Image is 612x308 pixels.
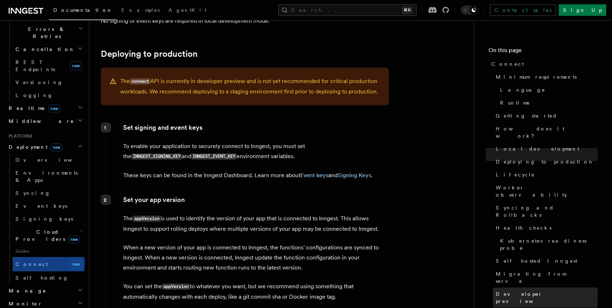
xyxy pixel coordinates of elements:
p: No signing or event keys are required in local development mode. [101,16,389,26]
span: Documentation [53,7,113,13]
span: Middleware [6,118,74,125]
span: Monitor [6,300,42,307]
span: Connect [15,261,48,267]
a: Signing keys [13,212,85,225]
code: connect [130,78,150,84]
button: Realtimenew [6,102,85,115]
span: Cancellation [13,46,75,53]
span: Manage [6,287,46,294]
a: Migrating from serve [493,267,598,288]
span: Worker observability [496,184,598,198]
p: When a new version of your app is connected to Inngest, the functions' configurations are synced ... [123,243,388,273]
span: Syncing and Rollbacks [496,204,598,219]
div: Deploymentnew [6,153,85,284]
button: Search...⌘K [278,4,417,16]
a: Sign Up [559,4,606,16]
span: Migrating from serve [496,270,598,285]
a: Syncing and Rollbacks [493,201,598,221]
span: Event keys [15,203,67,209]
h4: On this page [489,46,598,58]
span: Connect [491,60,524,68]
code: INNGEST_EVENT_KEY [191,153,237,160]
span: Self hosting [15,275,68,281]
p: Set your app version [123,195,388,205]
span: Minimum requirements [496,73,577,81]
span: Runtime [500,99,530,106]
a: Deploying to production [101,49,198,59]
span: How does it work? [496,125,598,139]
a: Examples [117,2,164,19]
span: Versioning [15,79,63,85]
a: AgentKit [164,2,211,19]
a: Versioning [13,76,85,89]
a: Logging [13,89,85,102]
span: Guides [13,245,85,257]
a: Language [497,83,598,96]
button: Cloud Providersnew [13,225,85,245]
p: To enable your application to securely connect to Inngest, you must set the and environment varia... [123,141,388,162]
code: appVersion [133,216,161,222]
a: Minimum requirements [493,70,598,83]
a: Documentation [49,2,117,20]
button: Toggle dark mode [461,6,478,14]
a: Local development [493,142,598,155]
p: The is used to identify the version of your app that is connected to Inngest. This allows Inngest... [123,213,388,234]
span: Health checks [496,224,552,231]
button: Manage [6,284,85,297]
span: REST Endpoints [15,59,55,72]
p: You can set the to whatever you want, but we recommend using something that automatically changes... [123,281,388,302]
span: Deployment [6,143,62,151]
a: Contact sales [490,4,556,16]
a: Self hosted Inngest [493,254,598,267]
a: How does it work? [493,122,598,142]
span: Environments & Apps [15,170,78,183]
span: Deploying to production [496,158,594,165]
kbd: ⌘K [402,6,412,14]
a: Self hosting [13,271,85,284]
a: Environments & Apps [13,166,85,187]
a: Signing Keys [338,172,371,179]
button: Cancellation [13,43,85,56]
span: new [50,143,62,151]
span: Lifecycle [496,171,535,178]
span: Getting started [496,112,557,119]
a: Health checks [493,221,598,234]
a: Connectnew [13,257,85,271]
span: Cloud Providers [13,228,80,243]
span: AgentKit [168,7,207,13]
a: Deploying to production [493,155,598,168]
span: Developer preview [496,290,598,305]
div: 2 [101,195,111,205]
span: Self hosted Inngest [496,257,577,265]
button: Errors & Retries [13,23,85,43]
span: Realtime [6,105,60,112]
a: Developer preview [493,288,598,308]
p: Set signing and event keys [123,123,388,133]
a: REST Endpointsnew [13,56,85,76]
span: Language [500,86,545,93]
span: Syncing [15,190,50,196]
span: Errors & Retries [13,26,78,40]
span: new [48,105,60,112]
a: Runtime [497,96,598,109]
a: Syncing [13,187,85,199]
a: Kubernetes readiness probe [497,234,598,254]
a: Overview [13,153,85,166]
span: Overview [15,157,90,163]
a: Lifecycle [493,168,598,181]
code: INNGEST_SIGNING_KEY [131,153,182,160]
code: appVersion [162,284,190,290]
span: new [70,260,82,268]
span: Local development [496,145,579,152]
a: Getting started [493,109,598,122]
button: Deploymentnew [6,141,85,153]
a: Event keys [13,199,85,212]
span: Signing keys [15,216,73,222]
p: The API is currently in developer preview and is not yet recommended for critical production work... [120,76,380,97]
span: Logging [15,92,53,98]
button: Middleware [6,115,85,128]
span: new [70,61,82,70]
a: Worker observability [493,181,598,201]
span: new [68,235,80,243]
div: 1 [101,123,111,133]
